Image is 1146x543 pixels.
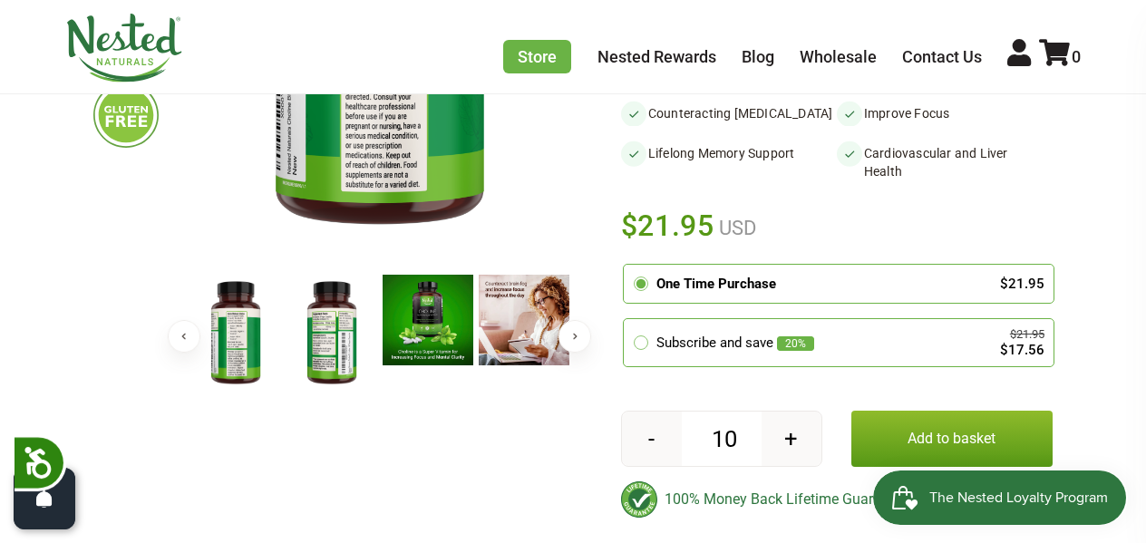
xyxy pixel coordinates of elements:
a: 0 [1039,47,1081,66]
a: Store [503,40,571,73]
button: Previous [168,320,200,353]
img: Choline Bitartrate [479,275,569,365]
span: $21.95 [621,206,714,246]
li: Improve Focus [837,101,1053,126]
a: Contact Us [902,47,982,66]
button: Open [14,468,75,529]
img: badge-lifetimeguarantee-color.svg [621,481,657,518]
a: Wholesale [800,47,877,66]
img: Nested Naturals [65,14,183,82]
iframe: Button to open loyalty program pop-up [873,470,1128,525]
div: 100% Money Back Lifetime Guarantee [621,481,1053,518]
button: Add to basket [851,411,1053,467]
img: Choline Bitartrate [383,275,473,365]
li: Cardiovascular and Liver Health [837,141,1053,184]
img: Choline Bitartrate [190,275,281,393]
span: USD [714,217,756,239]
a: Blog [742,47,774,66]
button: - [622,412,682,466]
span: 0 [1072,47,1081,66]
button: Next [558,320,591,353]
img: Choline Bitartrate [286,275,377,393]
li: Lifelong Memory Support [621,141,837,184]
img: glutenfree [93,82,159,148]
li: Counteracting [MEDICAL_DATA] [621,101,837,126]
button: + [762,412,821,466]
a: Nested Rewards [597,47,716,66]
